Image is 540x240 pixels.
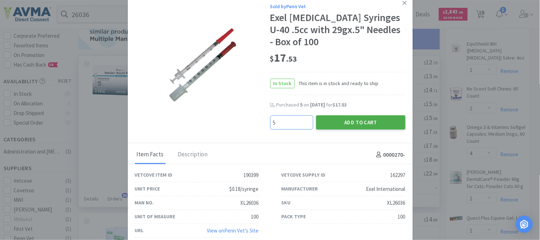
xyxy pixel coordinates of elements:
[135,226,144,234] div: URL
[270,2,405,10] div: Sold by Penn Vet
[282,185,318,193] div: Manufacturer
[373,150,405,160] h4: 0000270 -
[282,199,291,207] div: SKU
[241,199,259,207] div: XL26036
[300,101,303,108] span: 5
[135,213,175,220] div: Unit of Measure
[230,185,259,193] div: $0.18/syringe
[387,199,405,207] div: XL26036
[135,146,166,164] div: Item Facts
[390,171,405,179] div: 162297
[271,116,313,129] input: Qty
[295,79,379,87] span: This item is in stock and ready to ship
[135,185,160,193] div: Unit Price
[316,115,405,130] button: Add to Cart
[207,227,259,234] a: View onPenn Vet's Site
[156,21,249,113] img: 30d9f667a3b5454f8f7963abab14afec_162297.png
[398,213,405,221] div: 100
[244,171,259,179] div: 190399
[333,101,347,108] span: $17.53
[516,216,533,233] div: Open Intercom Messenger
[135,199,154,207] div: Man No.
[251,213,259,221] div: 100
[176,146,210,164] div: Description
[287,54,297,64] span: . 53
[270,12,405,48] div: Exel [MEDICAL_DATA] Syringes U-40 .5cc with 29gx.5" Needles - Box of 100
[271,79,294,88] span: In Stock
[310,101,325,108] span: [DATE]
[366,185,405,193] div: Exel International
[282,171,326,179] div: Vetcove Supply ID
[282,213,306,220] div: Pack Type
[270,51,297,65] span: 17
[270,54,274,64] span: $
[135,171,173,179] div: Vetcove Item ID
[277,101,405,109] div: Purchased on for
